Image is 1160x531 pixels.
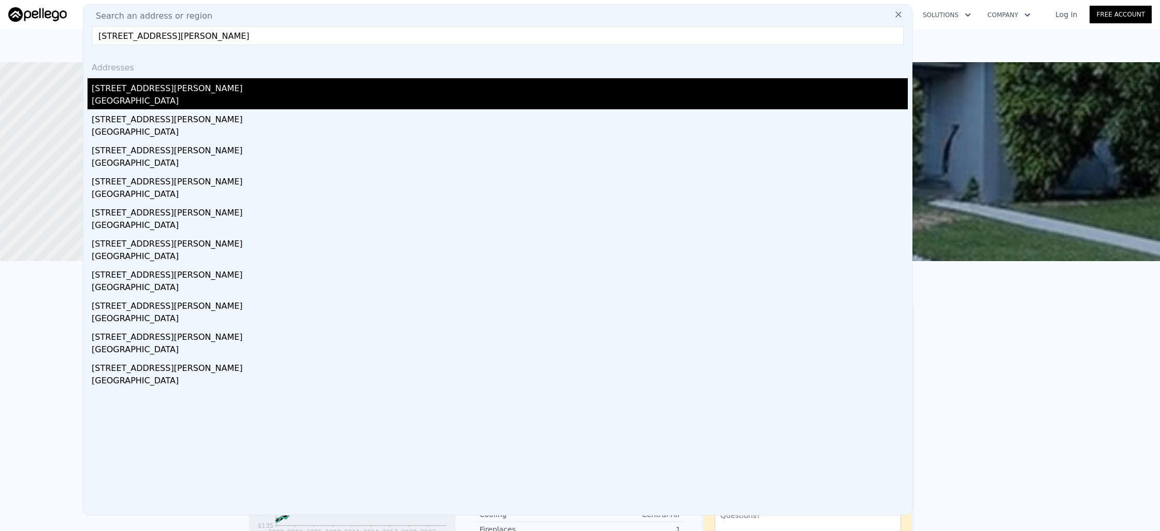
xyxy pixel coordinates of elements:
[92,140,908,157] div: [STREET_ADDRESS][PERSON_NAME]
[1043,9,1090,20] a: Log In
[92,234,908,250] div: [STREET_ADDRESS][PERSON_NAME]
[92,281,908,296] div: [GEOGRAPHIC_DATA]
[92,26,904,45] input: Enter an address, city, region, neighborhood or zip code
[92,296,908,312] div: [STREET_ADDRESS][PERSON_NAME]
[92,265,908,281] div: [STREET_ADDRESS][PERSON_NAME]
[92,171,908,188] div: [STREET_ADDRESS][PERSON_NAME]
[92,358,908,375] div: [STREET_ADDRESS][PERSON_NAME]
[915,6,979,24] button: Solutions
[92,250,908,265] div: [GEOGRAPHIC_DATA]
[92,312,908,327] div: [GEOGRAPHIC_DATA]
[92,343,908,358] div: [GEOGRAPHIC_DATA]
[92,188,908,203] div: [GEOGRAPHIC_DATA]
[92,109,908,126] div: [STREET_ADDRESS][PERSON_NAME]
[92,78,908,95] div: [STREET_ADDRESS][PERSON_NAME]
[257,509,273,516] tspan: $205
[8,7,67,22] img: Pellego
[257,522,273,529] tspan: $135
[92,375,908,389] div: [GEOGRAPHIC_DATA]
[92,126,908,140] div: [GEOGRAPHIC_DATA]
[92,157,908,171] div: [GEOGRAPHIC_DATA]
[92,327,908,343] div: [STREET_ADDRESS][PERSON_NAME]
[92,219,908,234] div: [GEOGRAPHIC_DATA]
[979,6,1039,24] button: Company
[1090,6,1152,23] a: Free Account
[88,53,908,78] div: Addresses
[88,10,212,22] span: Search an address or region
[92,203,908,219] div: [STREET_ADDRESS][PERSON_NAME]
[92,95,908,109] div: [GEOGRAPHIC_DATA]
